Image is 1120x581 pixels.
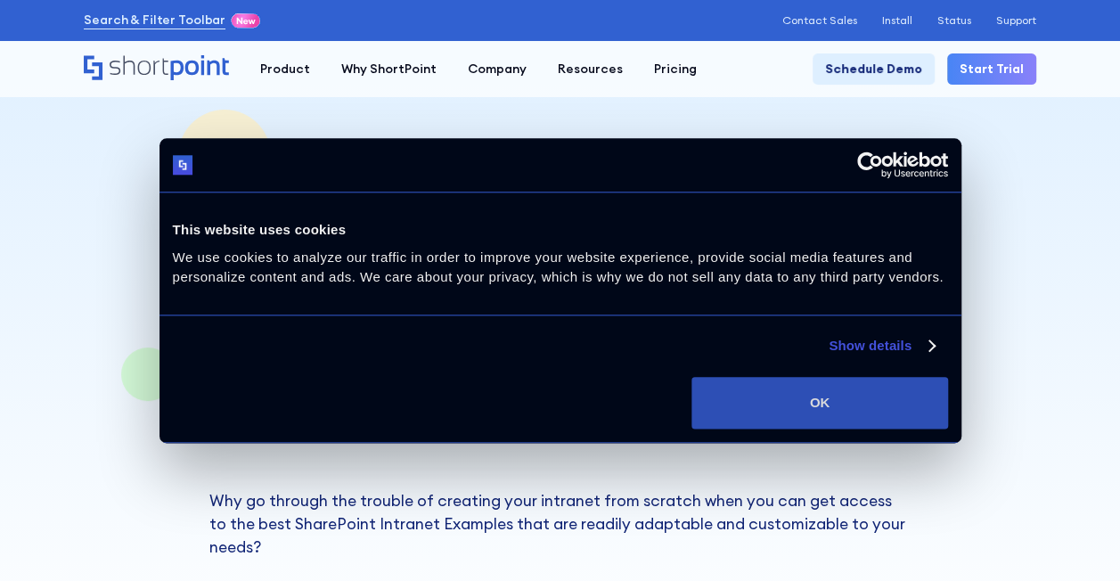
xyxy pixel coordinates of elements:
[558,60,623,78] div: Resources
[245,53,326,85] a: Product
[84,55,229,82] a: Home
[813,53,935,85] a: Schedule Demo
[639,53,713,85] a: Pricing
[453,53,543,85] a: Company
[260,60,310,78] div: Product
[947,53,1036,85] a: Start Trial
[173,250,944,285] span: We use cookies to analyze our traffic in order to improve your website experience, provide social...
[543,53,639,85] a: Resources
[1031,495,1120,581] iframe: Chat Widget
[691,377,947,429] button: OK
[468,60,527,78] div: Company
[173,219,948,241] div: This website uses cookies
[937,14,971,27] a: Status
[654,60,697,78] div: Pricing
[882,14,912,27] a: Install
[326,53,453,85] a: Why ShortPoint
[829,335,934,356] a: Show details
[782,14,857,27] a: Contact Sales
[173,155,193,176] img: logo
[996,14,1036,27] a: Support
[341,60,437,78] div: Why ShortPoint
[792,151,948,178] a: Usercentrics Cookiebot - opens in a new window
[84,11,225,29] a: Search & Filter Toolbar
